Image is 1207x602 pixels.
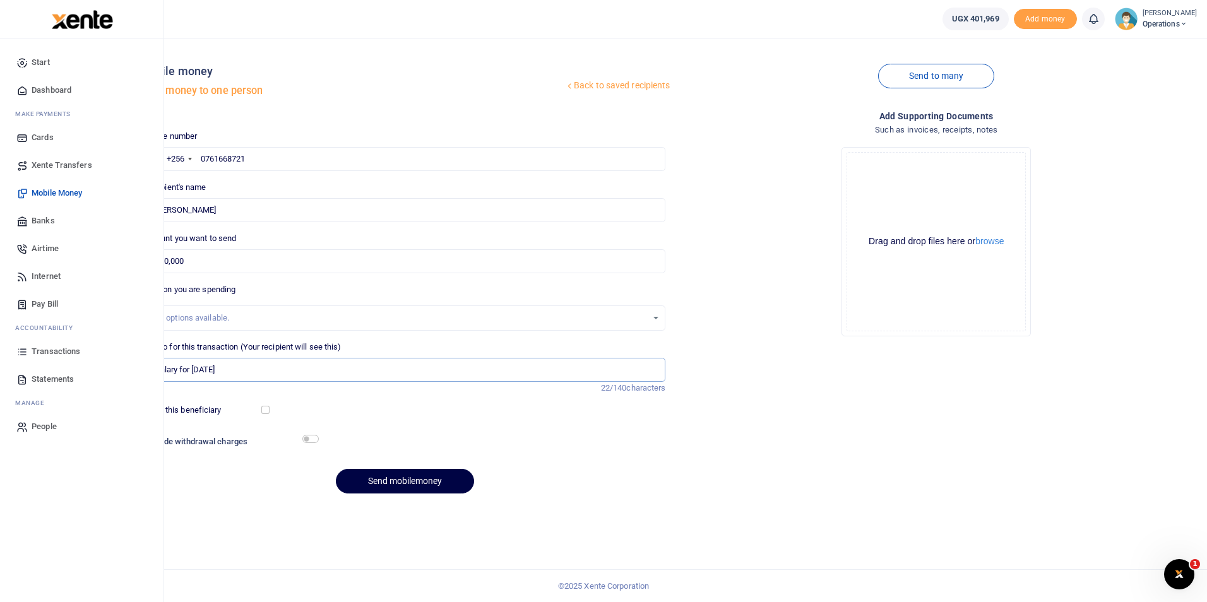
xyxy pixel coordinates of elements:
[952,13,999,25] span: UGX 401,969
[1115,8,1138,30] img: profile-user
[32,215,55,227] span: Banks
[937,8,1014,30] li: Wallet ballance
[32,84,71,97] span: Dashboard
[32,420,57,433] span: People
[1115,8,1197,30] a: profile-user [PERSON_NAME] Operations
[32,56,50,69] span: Start
[10,338,153,365] a: Transactions
[145,341,342,353] label: Memo for this transaction (Your recipient will see this)
[10,49,153,76] a: Start
[145,232,236,245] label: Amount you want to send
[841,147,1031,336] div: File Uploader
[32,131,54,144] span: Cards
[1014,9,1077,30] li: Toup your wallet
[32,373,74,386] span: Statements
[145,249,666,273] input: UGX
[10,263,153,290] a: Internet
[1143,18,1197,30] span: Operations
[32,242,59,255] span: Airtime
[10,179,153,207] a: Mobile Money
[942,8,1009,30] a: UGX 401,969
[878,64,994,88] a: Send to many
[975,237,1004,245] button: browse
[1164,559,1194,589] iframe: Intercom live chat
[675,123,1197,137] h4: Such as invoices, receipts, notes
[10,393,153,413] li: M
[1190,559,1200,569] span: 1
[145,130,197,143] label: Phone number
[21,109,71,119] span: ake Payments
[146,437,312,447] h6: Include withdrawal charges
[10,365,153,393] a: Statements
[10,207,153,235] a: Banks
[10,413,153,440] a: People
[336,469,474,493] button: Send mobilemoney
[140,85,564,97] h5: Send money to one person
[52,10,113,29] img: logo-large
[21,398,45,408] span: anage
[847,235,1025,247] div: Drag and drop files here or
[32,270,61,283] span: Internet
[154,312,648,324] div: No options available.
[10,235,153,263] a: Airtime
[675,109,1197,123] h4: Add supporting Documents
[145,148,196,170] div: Uganda: +256
[51,14,113,23] a: logo-small logo-large logo-large
[10,290,153,318] a: Pay Bill
[10,151,153,179] a: Xente Transfers
[1143,8,1197,19] small: [PERSON_NAME]
[626,383,665,392] span: characters
[145,358,666,382] input: Enter extra information
[10,318,153,338] li: Ac
[32,159,92,172] span: Xente Transfers
[1014,13,1077,23] a: Add money
[140,64,564,78] h4: Mobile money
[145,404,221,416] label: Save this beneficiary
[10,76,153,104] a: Dashboard
[1014,9,1077,30] span: Add money
[10,124,153,151] a: Cards
[145,147,666,171] input: Enter phone number
[601,383,627,392] span: 22/140
[32,187,82,199] span: Mobile Money
[564,74,671,97] a: Back to saved recipients
[145,283,235,296] label: Reason you are spending
[32,298,58,310] span: Pay Bill
[32,345,80,358] span: Transactions
[167,153,184,165] div: +256
[10,104,153,124] li: M
[145,181,206,194] label: Recipient's name
[145,198,666,222] input: Loading name...
[25,323,73,333] span: countability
